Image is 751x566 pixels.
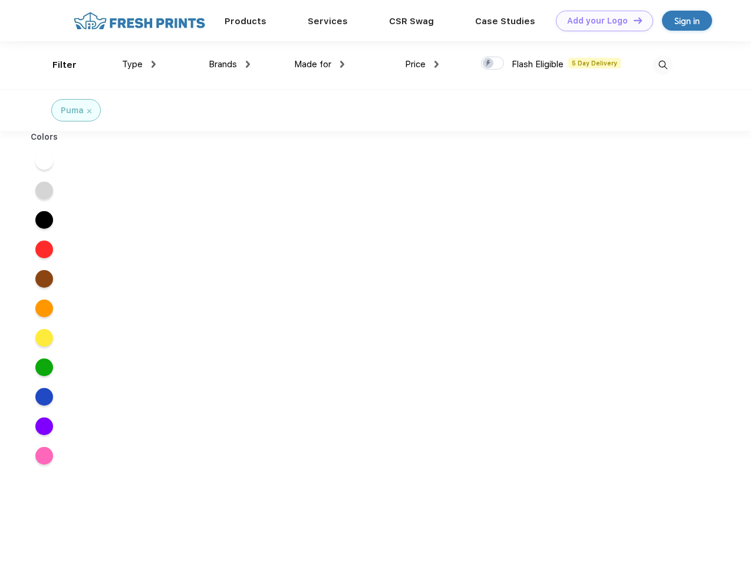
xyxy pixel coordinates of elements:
[662,11,712,31] a: Sign in
[246,61,250,68] img: dropdown.png
[294,59,331,70] span: Made for
[225,16,266,27] a: Products
[209,59,237,70] span: Brands
[674,14,700,28] div: Sign in
[22,131,67,143] div: Colors
[634,17,642,24] img: DT
[70,11,209,31] img: fo%20logo%202.webp
[340,61,344,68] img: dropdown.png
[122,59,143,70] span: Type
[61,104,84,117] div: Puma
[405,59,426,70] span: Price
[567,16,628,26] div: Add your Logo
[568,58,621,68] span: 5 Day Delivery
[151,61,156,68] img: dropdown.png
[308,16,348,27] a: Services
[87,109,91,113] img: filter_cancel.svg
[389,16,434,27] a: CSR Swag
[512,59,564,70] span: Flash Eligible
[52,58,77,72] div: Filter
[434,61,439,68] img: dropdown.png
[653,55,673,75] img: desktop_search.svg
